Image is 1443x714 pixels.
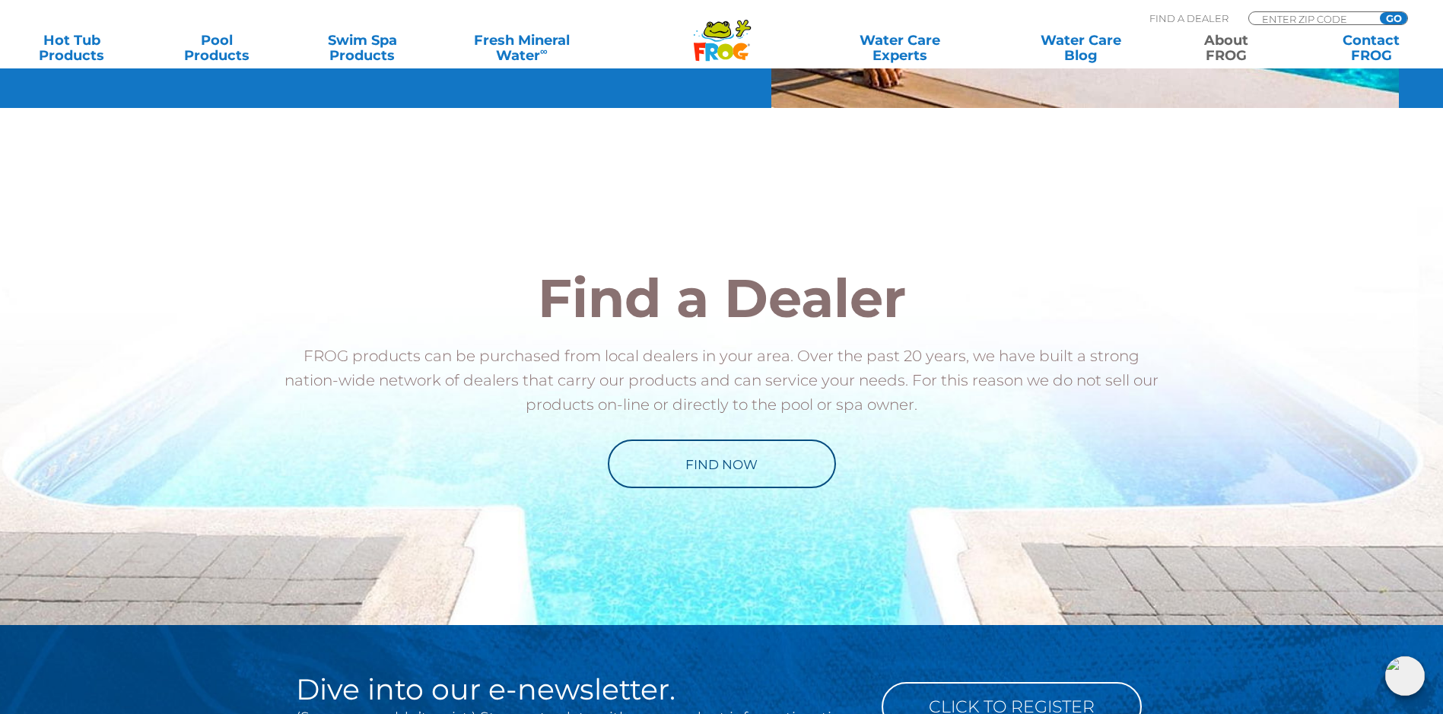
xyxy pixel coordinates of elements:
[296,674,859,705] h2: Dive into our e-newsletter.
[306,33,419,63] a: Swim SpaProducts
[809,33,992,63] a: Water CareExperts
[1149,11,1228,25] p: Find A Dealer
[1260,12,1363,25] input: Zip Code Form
[540,45,548,57] sup: ∞
[277,271,1167,325] h2: Find a Dealer
[1024,33,1137,63] a: Water CareBlog
[608,440,836,488] a: Find Now
[1314,33,1428,63] a: ContactFROG
[1380,12,1407,24] input: GO
[1169,33,1282,63] a: AboutFROG
[15,33,129,63] a: Hot TubProducts
[277,344,1167,417] p: FROG products can be purchased from local dealers in your area. Over the past 20 years, we have b...
[451,33,593,63] a: Fresh MineralWater∞
[1385,656,1425,696] img: openIcon
[161,33,274,63] a: PoolProducts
